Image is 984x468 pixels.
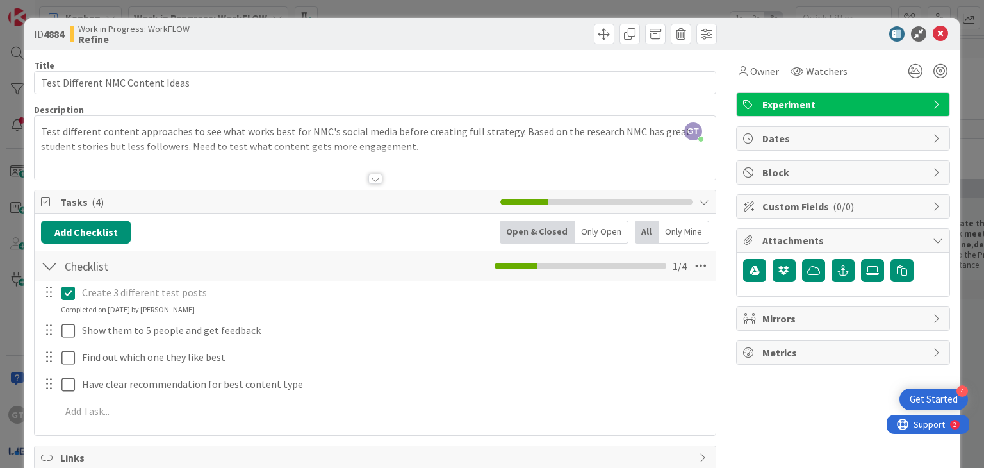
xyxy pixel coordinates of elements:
div: All [635,221,659,244]
span: Owner [750,63,779,79]
div: Open & Closed [500,221,575,244]
span: 1 / 4 [673,258,687,274]
div: Only Mine [659,221,709,244]
div: Only Open [575,221,628,244]
span: Experiment [762,97,926,112]
p: Create 3 different test posts [82,285,707,300]
div: 2 [67,5,70,15]
input: Add Checklist... [60,255,348,278]
span: Description [34,104,84,115]
div: Get Started [910,393,958,406]
span: Block [762,165,926,180]
input: type card name here... [34,71,716,94]
span: ( 0/0 ) [833,200,854,213]
p: Find out which one they like best [82,350,707,365]
p: Have clear recommendation for best content type [82,377,707,392]
button: Add Checklist [41,221,131,244]
span: Tasks [60,194,493,210]
p: Test different content approaches to see what works best for NMC's social media before creating f... [41,124,709,153]
div: Completed on [DATE] by [PERSON_NAME] [61,304,195,315]
span: Support [27,2,58,17]
span: GT [684,122,702,140]
span: Custom Fields [762,199,926,214]
span: Links [60,450,692,465]
div: 4 [956,385,968,397]
b: Refine [78,34,190,44]
div: Open Get Started checklist, remaining modules: 4 [899,389,968,410]
span: Work in Progress: WorkFLOW [78,24,190,34]
span: Attachments [762,233,926,248]
label: Title [34,60,54,71]
span: ID [34,26,64,42]
span: Mirrors [762,311,926,326]
span: ( 4 ) [92,196,104,208]
span: Dates [762,131,926,146]
span: Watchers [806,63,848,79]
p: Show them to 5 people and get feedback [82,323,707,338]
b: 4884 [44,28,64,40]
span: Metrics [762,345,926,360]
